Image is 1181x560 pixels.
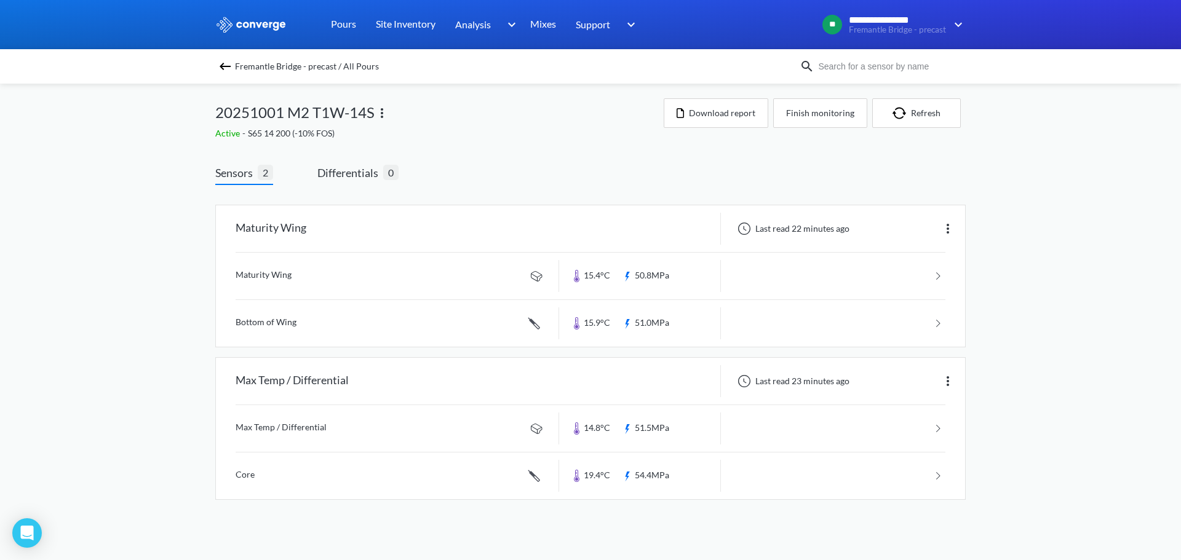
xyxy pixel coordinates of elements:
[677,108,684,118] img: icon-file.svg
[317,164,383,181] span: Differentials
[619,17,638,32] img: downArrow.svg
[940,374,955,388] img: more.svg
[215,17,287,33] img: logo_ewhite.svg
[946,17,966,32] img: downArrow.svg
[236,213,306,245] div: Maturity Wing
[455,17,491,32] span: Analysis
[258,165,273,180] span: 2
[576,17,610,32] span: Support
[383,165,399,180] span: 0
[236,365,349,397] div: Max Temp / Differential
[375,106,389,120] img: more.svg
[12,518,42,548] div: Open Intercom Messenger
[800,59,814,74] img: icon-search.svg
[731,374,853,388] div: Last read 23 minutes ago
[499,17,519,32] img: downArrow.svg
[872,98,961,128] button: Refresh
[215,164,258,181] span: Sensors
[215,101,375,124] span: 20251001 M2 T1W-14S
[242,128,248,138] span: -
[218,59,233,74] img: backspace.svg
[814,60,963,73] input: Search for a sensor by name
[773,98,867,128] button: Finish monitoring
[215,127,664,140] div: S65 14 200 (-10% FOS)
[893,107,911,119] img: icon-refresh.svg
[731,221,853,236] div: Last read 22 minutes ago
[235,58,379,75] span: Fremantle Bridge - precast / All Pours
[849,25,946,34] span: Fremantle Bridge - precast
[215,128,242,138] span: Active
[940,221,955,236] img: more.svg
[664,98,768,128] button: Download report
